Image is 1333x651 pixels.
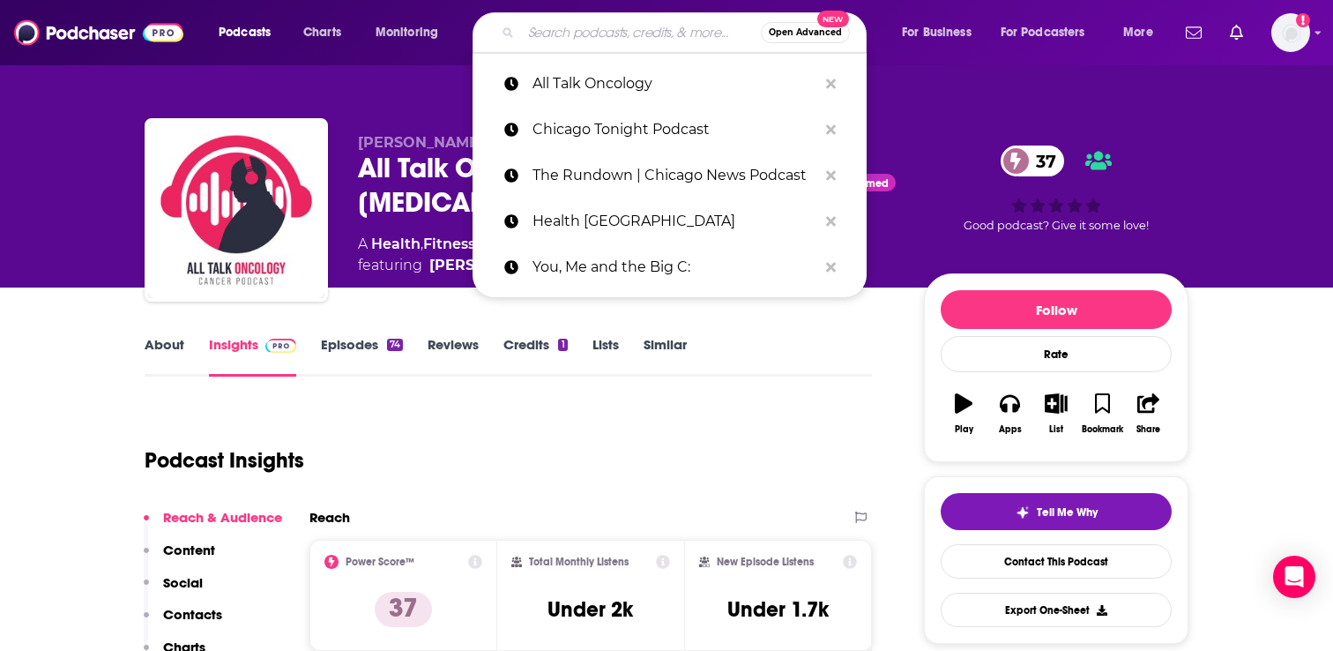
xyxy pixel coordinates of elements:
a: Charts [292,19,352,47]
a: Contact This Podcast [941,544,1172,579]
img: Podchaser Pro [265,339,296,353]
div: 37Good podcast? Give it some love! [924,134,1188,244]
span: Charts [303,20,341,45]
a: Similar [644,336,687,377]
svg: Add a profile image [1296,13,1310,27]
span: Monitoring [376,20,438,45]
div: Rate [941,336,1172,372]
span: For Business [902,20,972,45]
button: Share [1126,382,1172,445]
h1: Podcast Insights [145,447,304,474]
span: Tell Me Why [1037,505,1098,520]
div: Share [1136,424,1160,435]
img: Podchaser - Follow, Share and Rate Podcasts [14,16,183,49]
button: Content [144,542,215,574]
button: open menu [206,19,294,47]
a: Reviews [428,336,479,377]
p: All Talk Oncology [532,61,817,107]
div: Apps [999,424,1022,435]
a: The Rundown | Chicago News Podcast [473,153,867,198]
span: Podcasts [219,20,271,45]
button: Reach & Audience [144,509,282,542]
img: User Profile [1271,13,1310,52]
button: Export One-Sheet [941,593,1172,627]
p: You, Me and the Big C: [532,244,817,290]
a: All Talk Oncology [473,61,867,107]
button: Show profile menu [1271,13,1310,52]
a: Show notifications dropdown [1179,18,1209,48]
a: Kenny Perkins [429,255,555,276]
img: tell me why sparkle [1016,505,1030,520]
h3: Under 1.7k [727,596,829,623]
a: Health [GEOGRAPHIC_DATA] [473,198,867,244]
a: You, Me and the Big C: [473,244,867,290]
p: Reach & Audience [163,509,282,526]
span: More [1123,20,1153,45]
input: Search podcasts, credits, & more... [521,19,761,47]
button: tell me why sparkleTell Me Why [941,493,1172,530]
button: Contacts [144,606,222,639]
div: A podcast [358,234,626,276]
a: Credits1 [503,336,567,377]
span: , [421,236,423,252]
a: Fitness [423,236,475,252]
h2: Power Score™ [346,556,414,568]
p: Contacts [163,606,222,623]
img: All Talk Oncology Cancer Podcast [148,122,324,298]
button: open menu [1111,19,1175,47]
div: List [1049,424,1063,435]
span: Good podcast? Give it some love! [964,219,1149,232]
p: Chicago Tonight Podcast [532,107,817,153]
a: Episodes74 [321,336,403,377]
button: List [1033,382,1079,445]
button: Social [144,574,203,607]
a: Lists [592,336,619,377]
span: [PERSON_NAME] - Your [MEDICAL_DATA] Guy [358,134,696,151]
button: Apps [987,382,1032,445]
span: featuring [358,255,626,276]
p: Health Chicago [532,198,817,244]
button: Bookmark [1079,382,1125,445]
span: Claimed [845,179,889,188]
a: Health [371,236,421,252]
span: For Podcasters [1001,20,1085,45]
button: Open AdvancedNew [761,22,850,43]
p: 37 [375,592,432,627]
div: Open Intercom Messenger [1273,556,1315,598]
button: open menu [890,19,994,47]
button: Follow [941,290,1172,329]
a: About [145,336,184,377]
div: Search podcasts, credits, & more... [489,12,883,53]
h2: Reach [309,509,350,526]
span: New [817,11,849,27]
h2: Total Monthly Listens [529,556,629,568]
a: Chicago Tonight Podcast [473,107,867,153]
div: Bookmark [1082,424,1123,435]
h2: New Episode Listens [717,556,814,568]
p: Social [163,574,203,591]
span: 37 [1018,146,1065,176]
a: 37 [1001,146,1065,176]
button: open menu [989,19,1111,47]
p: The Rundown | Chicago News Podcast [532,153,817,198]
div: Play [955,424,973,435]
div: 1 [558,339,567,351]
span: Logged in as NatashaShah [1271,13,1310,52]
a: Show notifications dropdown [1223,18,1250,48]
a: InsightsPodchaser Pro [209,336,296,377]
span: Open Advanced [769,28,842,37]
button: Play [941,382,987,445]
button: open menu [363,19,461,47]
h3: Under 2k [547,596,633,623]
p: Content [163,542,215,558]
div: 74 [387,339,403,351]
